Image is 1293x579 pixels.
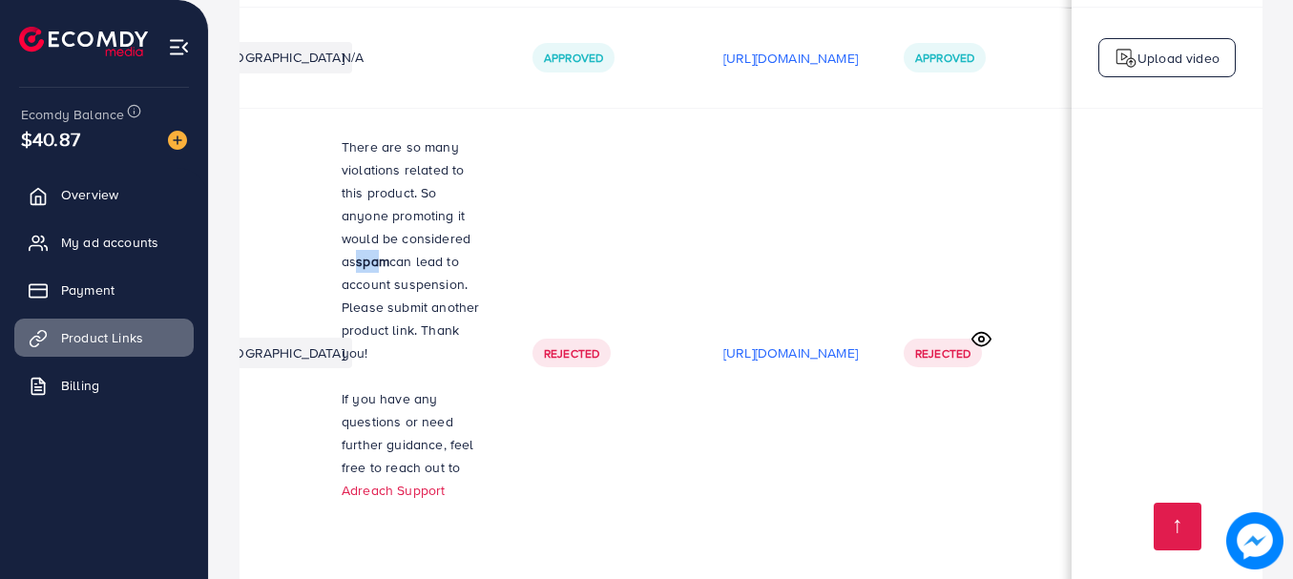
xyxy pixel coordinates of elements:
[21,125,80,153] span: $40.87
[356,252,389,271] strong: spam
[168,36,190,58] img: menu
[342,389,474,477] span: If you have any questions or need further guidance, feel free to reach out to
[14,319,194,357] a: Product Links
[723,47,858,70] p: [URL][DOMAIN_NAME]
[21,105,124,124] span: Ecomdy Balance
[61,328,143,347] span: Product Links
[14,223,194,261] a: My ad accounts
[723,341,858,364] p: [URL][DOMAIN_NAME]
[915,345,970,362] span: Rejected
[14,176,194,214] a: Overview
[342,481,445,500] a: Adreach Support
[915,50,974,66] span: Approved
[61,376,99,395] span: Billing
[14,366,194,404] a: Billing
[544,345,599,362] span: Rejected
[544,50,603,66] span: Approved
[342,252,479,362] span: can lead to account suspension. Please submit another product link. Thank you!
[61,233,158,252] span: My ad accounts
[61,280,115,300] span: Payment
[1137,47,1220,70] p: Upload video
[342,48,364,67] span: N/A
[61,185,118,204] span: Overview
[206,42,352,72] li: [GEOGRAPHIC_DATA]
[19,27,148,56] img: logo
[1115,47,1137,70] img: logo
[1226,512,1283,569] img: image
[14,271,194,309] a: Payment
[168,131,187,150] img: image
[342,137,470,271] span: There are so many violations related to this product. So anyone promoting it would be considered as
[206,338,352,368] li: [GEOGRAPHIC_DATA]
